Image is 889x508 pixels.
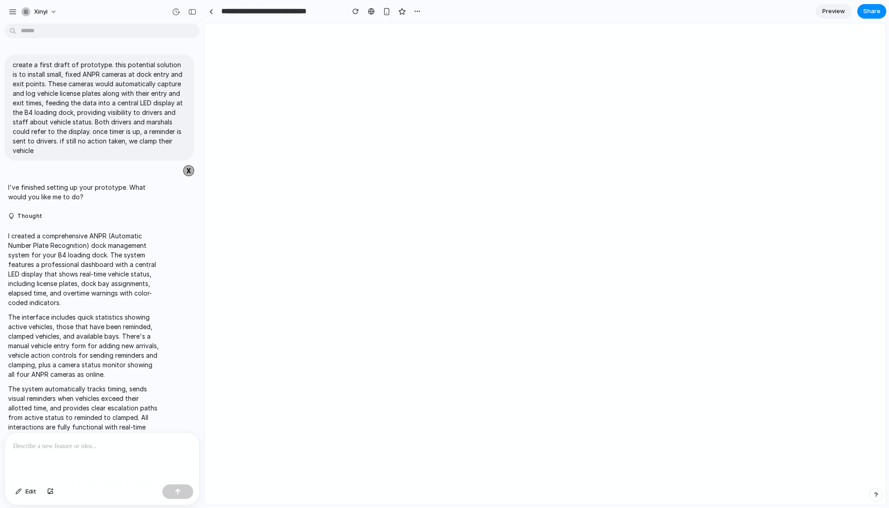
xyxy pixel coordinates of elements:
[816,4,852,19] a: Preview
[8,312,160,379] p: The interface includes quick statistics showing active vehicles, those that have been reminded, c...
[863,7,880,16] span: Share
[857,4,886,19] button: Share
[8,231,160,307] p: I created a comprehensive ANPR (Automatic Number Plate Recognition) dock management system for yo...
[11,484,41,499] button: Edit
[18,5,62,19] button: xinyi
[25,487,36,496] span: Edit
[13,60,186,155] p: create a first draft of prototype. this potential solution is to install small, fixed ANPR camera...
[8,182,160,202] p: I've finished setting up your prototype. What would you like me to do?
[822,7,845,16] span: Preview
[34,7,48,16] span: xinyi
[8,384,160,451] p: The system automatically tracks timing, sends visual reminders when vehicles exceed their allotte...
